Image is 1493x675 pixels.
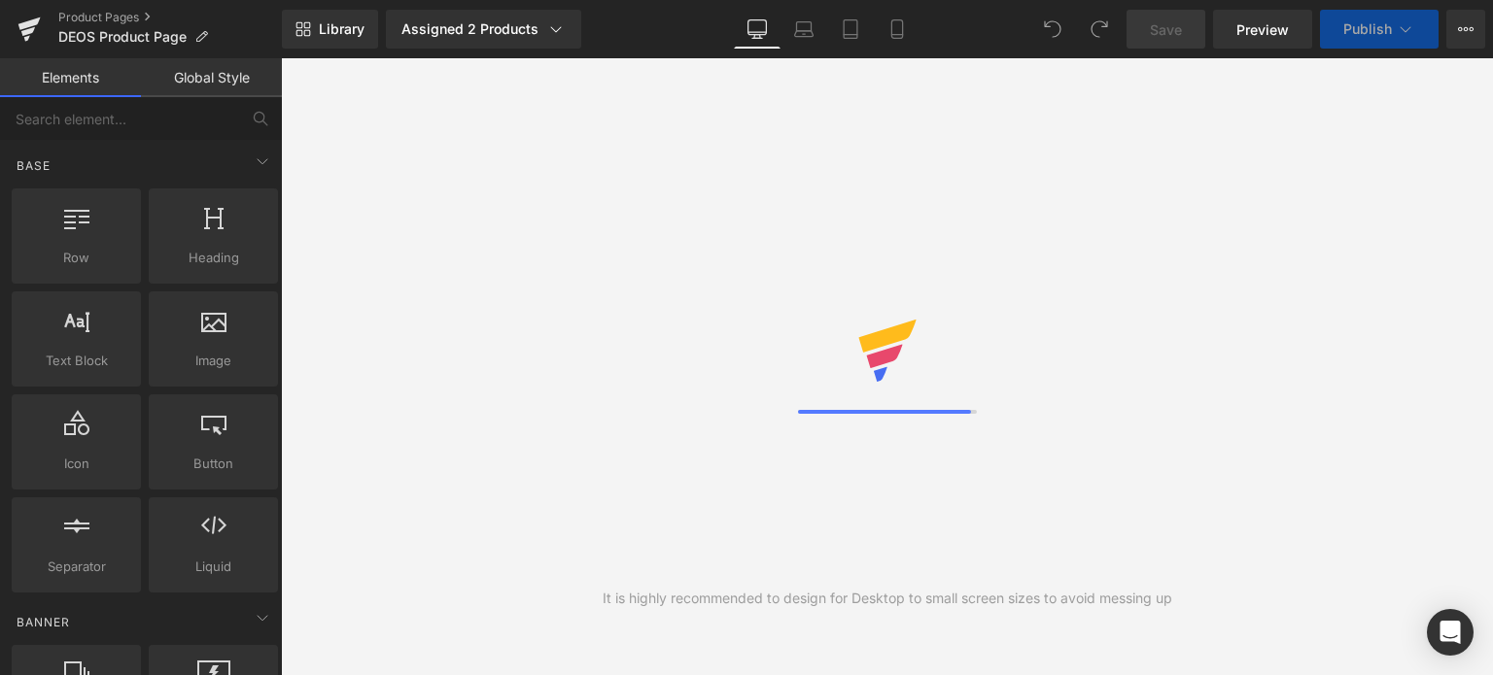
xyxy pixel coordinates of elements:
button: Undo [1033,10,1072,49]
a: Tablet [827,10,874,49]
span: Row [17,248,135,268]
span: Liquid [155,557,272,577]
a: Global Style [141,58,282,97]
a: Laptop [781,10,827,49]
span: Library [319,20,365,38]
span: Text Block [17,351,135,371]
span: Preview [1236,19,1289,40]
span: Separator [17,557,135,577]
span: Icon [17,454,135,474]
span: Base [15,156,52,175]
button: Redo [1080,10,1119,49]
button: Publish [1320,10,1439,49]
a: Desktop [734,10,781,49]
span: Publish [1343,21,1392,37]
span: Image [155,351,272,371]
span: Save [1150,19,1182,40]
span: DEOS Product Page [58,29,187,45]
a: Mobile [874,10,920,49]
span: Banner [15,613,72,631]
div: Assigned 2 Products [401,19,566,39]
a: New Library [282,10,378,49]
a: Product Pages [58,10,282,25]
div: It is highly recommended to design for Desktop to small screen sizes to avoid messing up [603,588,1172,609]
span: Heading [155,248,272,268]
a: Preview [1213,10,1312,49]
button: More [1446,10,1485,49]
span: Button [155,454,272,474]
div: Open Intercom Messenger [1427,609,1474,656]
